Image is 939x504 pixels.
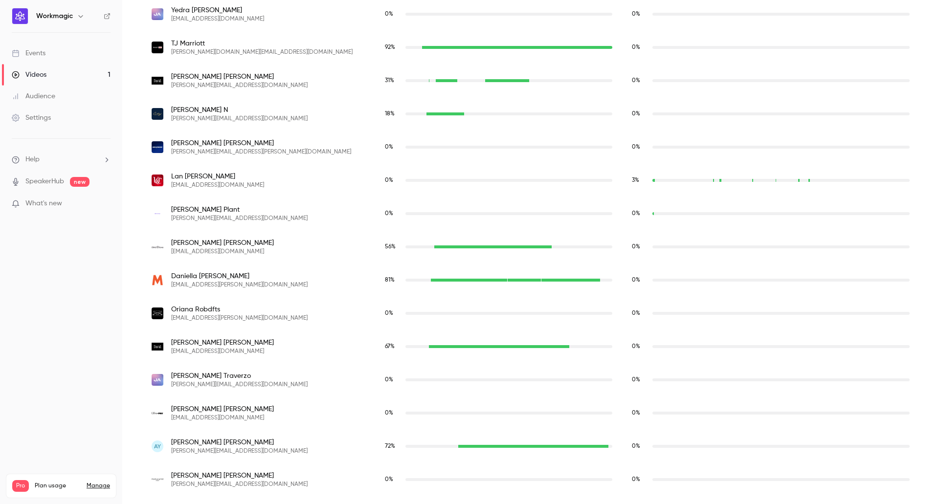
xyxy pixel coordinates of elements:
h6: Workmagic [36,11,73,21]
div: cyao@ultrapro.com [142,396,919,430]
img: gruntstyle.com [152,307,163,319]
img: ultrapro.com [152,407,163,419]
span: Live watch time [385,475,401,484]
span: AY [154,442,161,451]
span: [EMAIL_ADDRESS][DOMAIN_NAME] [171,248,274,256]
span: [EMAIL_ADDRESS][DOMAIN_NAME] [171,414,274,422]
span: Replay watch time [632,43,648,52]
span: 0 % [632,144,640,150]
span: 0 % [632,11,640,17]
span: Replay watch time [632,309,648,318]
span: [PERSON_NAME] [PERSON_NAME] [171,338,274,348]
span: Replay watch time [632,143,648,152]
span: 0 % [632,211,640,217]
span: [EMAIL_ADDRESS][DOMAIN_NAME] [171,348,274,355]
span: Lan [PERSON_NAME] [171,172,264,181]
span: 67 % [385,344,395,350]
span: Live watch time [385,10,401,19]
span: 0 % [385,310,393,316]
span: 0 % [632,477,640,482]
span: 0 % [385,211,393,217]
span: Live watch time [385,110,401,118]
span: [PERSON_NAME][EMAIL_ADDRESS][DOMAIN_NAME] [171,447,308,455]
span: [PERSON_NAME] [PERSON_NAME] [171,138,351,148]
span: Replay watch time [632,76,648,85]
div: Settings [12,113,51,123]
span: Replay watch time [632,209,648,218]
span: 0 % [385,410,393,416]
img: Workmagic [12,8,28,24]
img: davidprotein.com [152,77,163,85]
img: citybeauty.com [152,108,163,120]
div: oriana.roberts@gruntstyle.com [142,297,919,330]
span: Replay watch time [632,110,648,118]
span: Replay watch time [632,176,648,185]
span: Live watch time [385,342,401,351]
span: Replay watch time [632,276,648,285]
span: 72 % [385,443,395,449]
img: open.store [152,374,163,386]
span: 0 % [632,277,640,283]
div: nguye2tl@mail.uc.edu [142,164,919,197]
div: christine.zhang@manucurist.com [142,463,919,496]
div: thomas.marriott@fastg8.com [142,31,919,64]
span: [EMAIL_ADDRESS][DOMAIN_NAME] [171,181,264,189]
div: aquach@thirdlove.com [142,230,919,263]
span: 92 % [385,44,395,50]
span: Live watch time [385,309,401,318]
span: Replay watch time [632,409,648,417]
span: TJ Marriott [171,39,353,48]
span: Live watch time [385,209,401,218]
a: SpeakerHub [25,176,64,187]
div: Videos [12,70,46,80]
div: meg@davidprotein.com [142,330,919,363]
img: workmagic.io [152,208,163,219]
span: 0 % [632,443,640,449]
span: 0 % [385,11,393,17]
span: [PERSON_NAME][EMAIL_ADDRESS][DOMAIN_NAME] [171,381,308,389]
span: 56 % [385,244,396,250]
span: Plan usage [35,482,81,490]
span: [PERSON_NAME] N [171,105,308,115]
span: Live watch time [385,276,401,285]
span: 0 % [632,344,640,350]
span: [PERSON_NAME][EMAIL_ADDRESS][DOMAIN_NAME] [171,481,308,488]
span: Replay watch time [632,375,648,384]
span: 0 % [632,310,640,316]
span: 0 % [632,111,640,117]
div: gavin@davidprotein.com [142,64,919,97]
div: alvin.yuan@wppunite.com [142,430,919,463]
span: [PERSON_NAME] [PERSON_NAME] [171,238,274,248]
img: davidprotein.com [152,343,163,351]
span: 0 % [632,244,640,250]
span: 3 % [632,177,639,183]
span: [PERSON_NAME][EMAIL_ADDRESS][DOMAIN_NAME] [171,82,308,89]
img: fastg8.com [152,42,163,53]
div: Events [12,48,45,58]
div: Audience [12,91,55,101]
img: meyer.com [152,274,163,286]
div: luis@citybeauty.com [142,97,919,131]
span: 0 % [385,477,393,482]
span: [PERSON_NAME][EMAIL_ADDRESS][DOMAIN_NAME] [171,215,308,222]
li: help-dropdown-opener [12,154,111,165]
span: 0 % [632,377,640,383]
span: 18 % [385,111,395,117]
span: Replay watch time [632,242,648,251]
span: [PERSON_NAME] Plant [171,205,308,215]
span: new [70,177,89,187]
span: What's new [25,198,62,209]
span: Help [25,154,40,165]
span: [EMAIL_ADDRESS][PERSON_NAME][DOMAIN_NAME] [171,281,308,289]
span: [PERSON_NAME] [PERSON_NAME] [171,72,308,82]
span: 0 % [632,410,640,416]
span: Replay watch time [632,342,648,351]
span: [PERSON_NAME][EMAIL_ADDRESS][DOMAIN_NAME] [171,115,308,123]
img: nextbase.com [152,141,163,153]
span: Live watch time [385,43,401,52]
div: brian@workmagic.io [142,197,919,230]
span: Live watch time [385,143,401,152]
span: Live watch time [385,375,401,384]
span: Yedra [PERSON_NAME] [171,5,264,15]
span: Replay watch time [632,10,648,19]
